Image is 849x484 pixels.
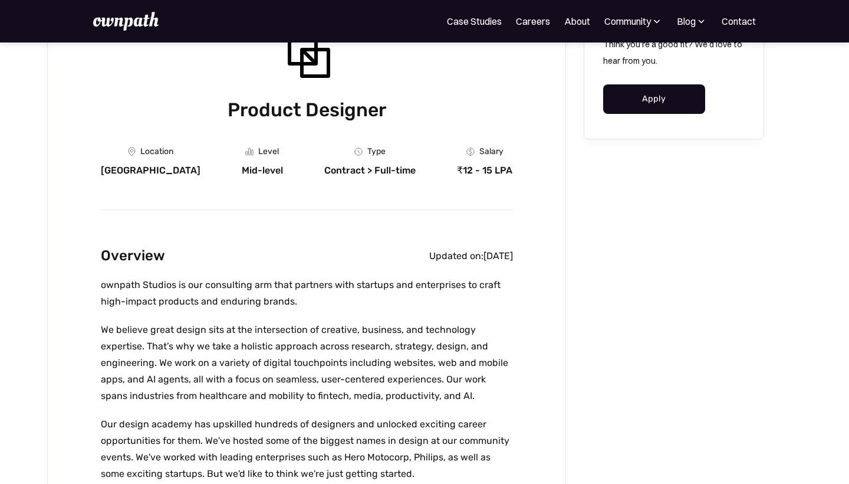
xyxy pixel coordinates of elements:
[128,147,136,156] img: Location Icon - Job Board X Webflow Template
[324,165,416,176] div: Contract > Full-time
[457,165,512,176] div: ₹12 - 15 LPA
[483,250,513,262] div: [DATE]
[604,14,651,28] div: Community
[603,36,745,69] p: Think you're a good fit? We'd love to hear from you.
[677,14,696,28] div: Blog
[140,147,173,156] div: Location
[101,244,165,267] h2: Overview
[101,277,513,310] p: ownpath Studios is our consulting arm that partners with startups and enterprises to craft high-i...
[258,147,279,156] div: Level
[722,14,756,28] a: Contact
[516,14,550,28] a: Careers
[242,165,283,176] div: Mid-level
[479,147,504,156] div: Salary
[101,165,200,176] div: [GEOGRAPHIC_DATA]
[101,322,513,404] p: We believe great design sits at the intersection of creative, business, and technology expertise....
[101,96,513,123] h1: Product Designer
[564,14,590,28] a: About
[604,14,663,28] div: Community
[603,84,705,114] a: Apply
[447,14,502,28] a: Case Studies
[354,148,363,156] img: Clock Icon - Job Board X Webflow Template
[677,14,707,28] div: Blog
[245,148,254,156] img: Graph Icon - Job Board X Webflow Template
[466,148,475,156] img: Money Icon - Job Board X Webflow Template
[429,250,483,262] div: Updated on:
[367,147,386,156] div: Type
[101,416,513,482] p: Our design academy has upskilled hundreds of designers and unlocked exciting career opportunities...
